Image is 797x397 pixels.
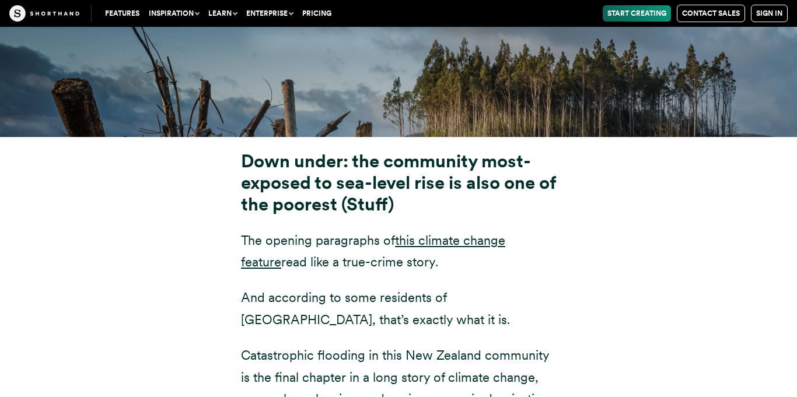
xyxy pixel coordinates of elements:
[241,150,556,215] strong: Down under: the community most-exposed to sea-level rise is also one of the poorest (Stuff)
[144,5,204,22] button: Inspiration
[677,5,745,22] a: Contact Sales
[241,287,556,331] p: And according to some residents of [GEOGRAPHIC_DATA], that’s exactly what it is.
[187,26,609,48] h3: 9 powerful climate change stories
[241,230,556,273] p: The opening paragraphs of read like a true-crime story.
[9,5,79,22] img: The Craft
[751,5,788,22] a: Sign in
[242,5,298,22] button: Enterprise
[603,5,671,22] a: Start Creating
[204,5,242,22] button: Learn
[298,5,336,22] a: Pricing
[100,5,144,22] a: Features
